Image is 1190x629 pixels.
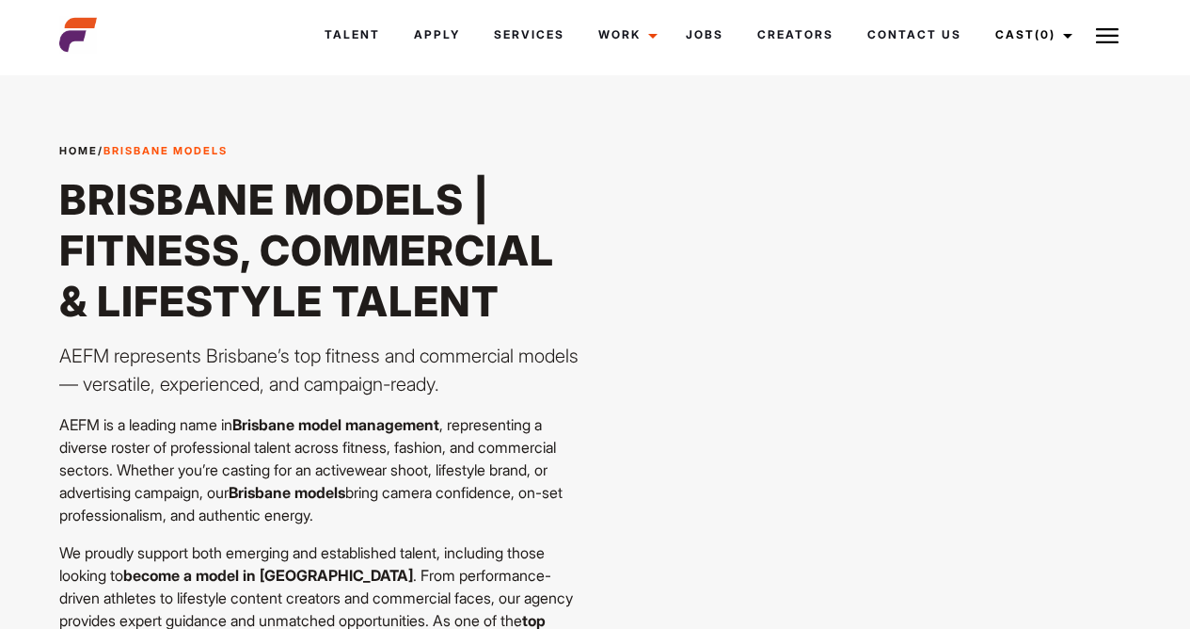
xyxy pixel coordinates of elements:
a: Cast(0) [978,9,1084,60]
a: Talent [308,9,397,60]
a: Work [581,9,669,60]
p: AEFM is a leading name in , representing a diverse roster of professional talent across fitness, ... [59,413,584,526]
a: Apply [397,9,477,60]
strong: Brisbane Models [103,144,228,157]
a: Creators [740,9,850,60]
img: Burger icon [1096,24,1119,47]
a: Jobs [669,9,740,60]
strong: Brisbane models [229,483,345,502]
p: AEFM represents Brisbane’s top fitness and commercial models — versatile, experienced, and campai... [59,342,584,398]
strong: Brisbane model management [232,415,439,434]
a: Contact Us [850,9,978,60]
strong: become a model in [GEOGRAPHIC_DATA] [123,566,413,585]
img: cropped-aefm-brand-fav-22-square.png [59,16,97,54]
h1: Brisbane Models | Fitness, Commercial & Lifestyle Talent [59,174,584,327]
a: Services [477,9,581,60]
a: Home [59,144,98,157]
span: (0) [1035,27,1055,41]
span: / [59,143,228,159]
